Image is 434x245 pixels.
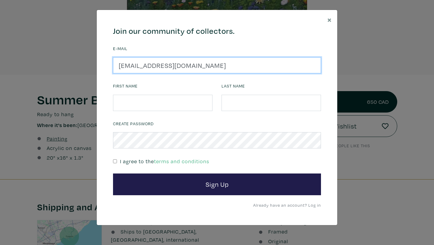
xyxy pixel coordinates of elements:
h4: Join our community of collectors. [113,26,321,36]
label: E-mail [113,45,127,52]
span: × [327,14,332,25]
label: Last Name [222,83,245,89]
button: Sign Up [113,173,321,195]
label: Create Password [113,120,154,127]
a: Already have an account? Log in [253,202,321,208]
button: Close [322,10,337,29]
p: I agree to the [120,157,209,165]
a: terms and conditions [154,158,209,165]
label: First Name [113,83,138,89]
